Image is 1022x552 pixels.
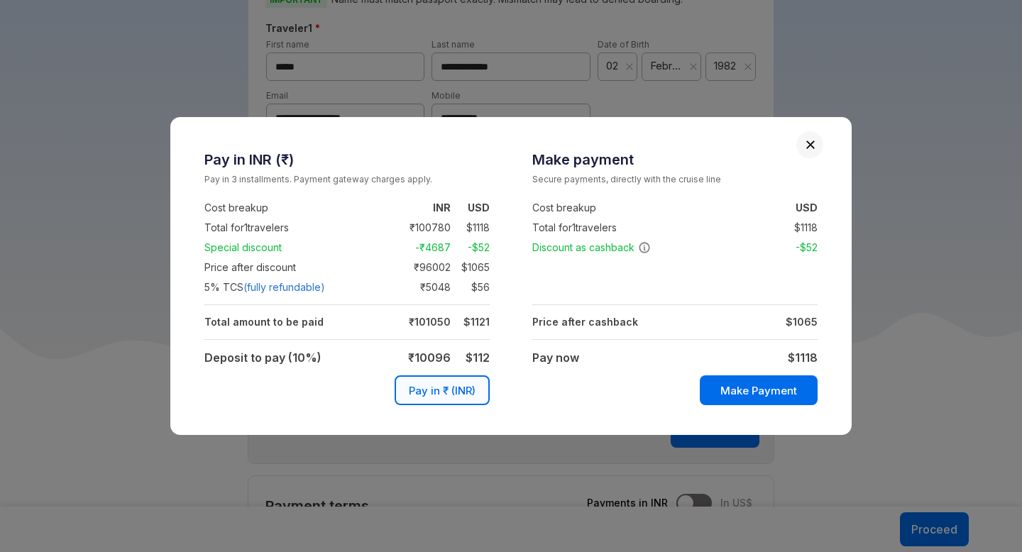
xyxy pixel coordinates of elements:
strong: INR [433,202,451,214]
td: -$ 52 [451,239,490,256]
strong: Pay now [532,350,579,365]
strong: $ 112 [466,350,490,365]
strong: $ 1118 [788,350,818,365]
span: Discount as cashback [532,241,651,255]
td: -$ 52 [779,239,818,256]
td: Cost breakup [204,198,391,218]
strong: Total amount to be paid [204,316,324,328]
td: Total for 1 travelers [532,218,719,238]
strong: $ 1121 [463,316,490,328]
small: Pay in 3 installments. Payment gateway charges apply. [204,172,490,187]
td: -₹ 4687 [391,239,451,256]
td: ₹ 96002 [391,259,451,276]
td: Total for 1 travelers [204,218,391,238]
strong: Price after cashback [532,316,638,328]
td: $ 1118 [451,219,490,236]
h3: Make payment [532,151,818,168]
td: ₹ 5048 [391,279,451,296]
h3: Pay in INR (₹) [204,151,490,168]
td: $ 1065 [451,259,490,276]
td: Price after discount [204,258,391,277]
button: Make Payment [700,375,818,405]
td: ₹ 100780 [391,219,451,236]
button: Close [806,140,815,150]
strong: ₹ 101050 [409,316,451,328]
td: Special discount [204,238,391,258]
strong: USD [796,202,818,214]
td: $ 1118 [779,219,818,236]
small: Secure payments, directly with the cruise line [532,172,818,187]
strong: $ 1065 [786,316,818,328]
strong: ₹ 10096 [408,350,451,365]
td: 5 % TCS [204,277,391,297]
td: $ 56 [451,279,490,296]
strong: Deposit to pay (10%) [204,350,322,365]
td: Cost breakup [532,198,719,218]
strong: USD [468,202,490,214]
span: (fully refundable) [243,280,325,294]
button: Pay in ₹ (INR) [395,375,490,405]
